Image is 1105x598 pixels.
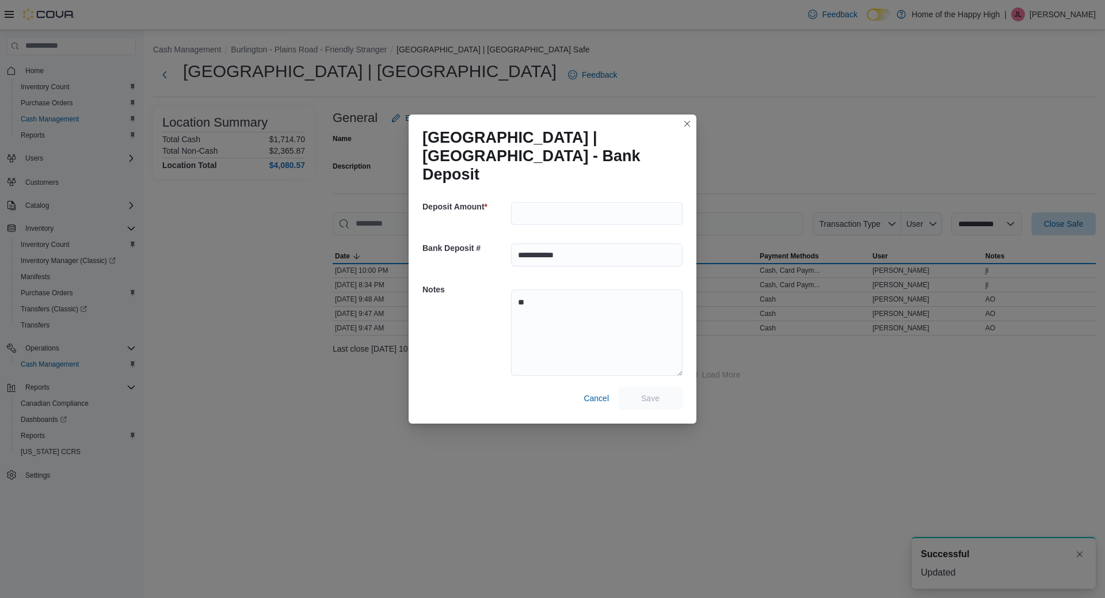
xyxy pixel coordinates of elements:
button: Closes this modal window [680,117,694,131]
h1: [GEOGRAPHIC_DATA] | [GEOGRAPHIC_DATA] - Bank Deposit [422,128,673,184]
span: Save [641,393,660,404]
span: Cancel [584,393,609,404]
h5: Notes [422,278,509,301]
h5: Deposit Amount [422,195,509,218]
button: Cancel [579,387,614,410]
h5: Bank Deposit # [422,237,509,260]
button: Save [618,387,683,410]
